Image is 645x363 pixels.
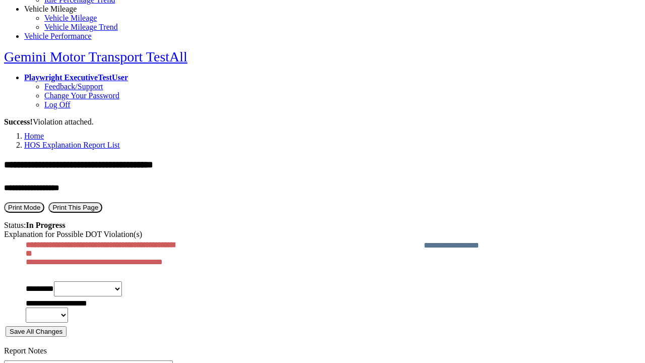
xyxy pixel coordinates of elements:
div: Explanation for Possible DOT Violation(s) [4,230,641,239]
a: Home [24,132,44,140]
a: Log Off [44,100,71,109]
a: Playwright ExecutiveTestUser [24,73,128,82]
a: Gemini Motor Transport TestAll [4,49,187,65]
div: Report Notes [4,346,641,355]
b: Success! [4,117,33,126]
a: Change Your Password [44,91,119,100]
button: Print This Page [48,202,102,213]
div: Status: [4,221,641,230]
strong: In Progress [26,221,66,229]
a: HOS Explanation Report List [24,141,120,149]
button: Print Mode [4,202,44,213]
a: Vehicle Mileage Trend [44,23,118,31]
a: Vehicle Mileage [24,5,77,13]
button: Save [6,326,67,337]
a: Vehicle Mileage [44,14,97,22]
a: Vehicle Performance [24,32,92,40]
div: Violation attached. [4,117,641,127]
a: Feedback/Support [44,82,103,91]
